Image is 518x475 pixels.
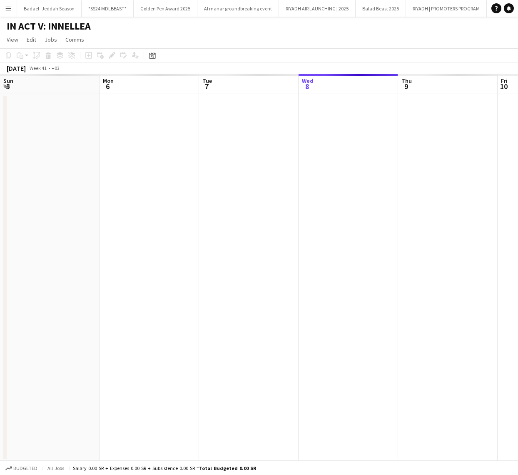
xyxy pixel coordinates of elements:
button: *SS24 MDLBEAST* [82,0,134,17]
h1: IN ACT V: INNELLEA [7,20,91,32]
div: [DATE] [7,64,26,72]
span: 8 [301,82,314,91]
span: Total Budgeted 0.00 SR [199,465,256,471]
span: 9 [400,82,412,91]
button: Golden Pen Award 2025 [134,0,197,17]
div: Salary 0.00 SR + Expenses 0.00 SR + Subsistence 0.00 SR = [73,465,256,471]
button: Balad Beast 2025 [356,0,406,17]
button: Badael -Jeddah Season [17,0,82,17]
span: Week 41 [27,65,48,71]
span: Sun [3,77,13,85]
span: Comms [65,36,84,43]
button: Budgeted [4,464,39,473]
span: Edit [27,36,36,43]
button: RIYADH | PROMOTERS PROGRAM [406,0,487,17]
span: Mon [103,77,114,85]
a: Edit [23,34,40,45]
span: Budgeted [13,465,37,471]
a: View [3,34,22,45]
button: RIYADH AIR LAUNCHING | 2025 [279,0,356,17]
span: 6 [102,82,114,91]
a: Comms [62,34,87,45]
button: Al manar groundbreaking event [197,0,279,17]
span: Jobs [45,36,57,43]
div: +03 [52,65,60,71]
span: Thu [401,77,412,85]
span: 5 [2,82,13,91]
span: Fri [501,77,508,85]
span: View [7,36,18,43]
span: Tue [202,77,212,85]
span: All jobs [46,465,66,471]
a: Jobs [41,34,60,45]
span: 7 [201,82,212,91]
span: Wed [302,77,314,85]
span: 10 [500,82,508,91]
